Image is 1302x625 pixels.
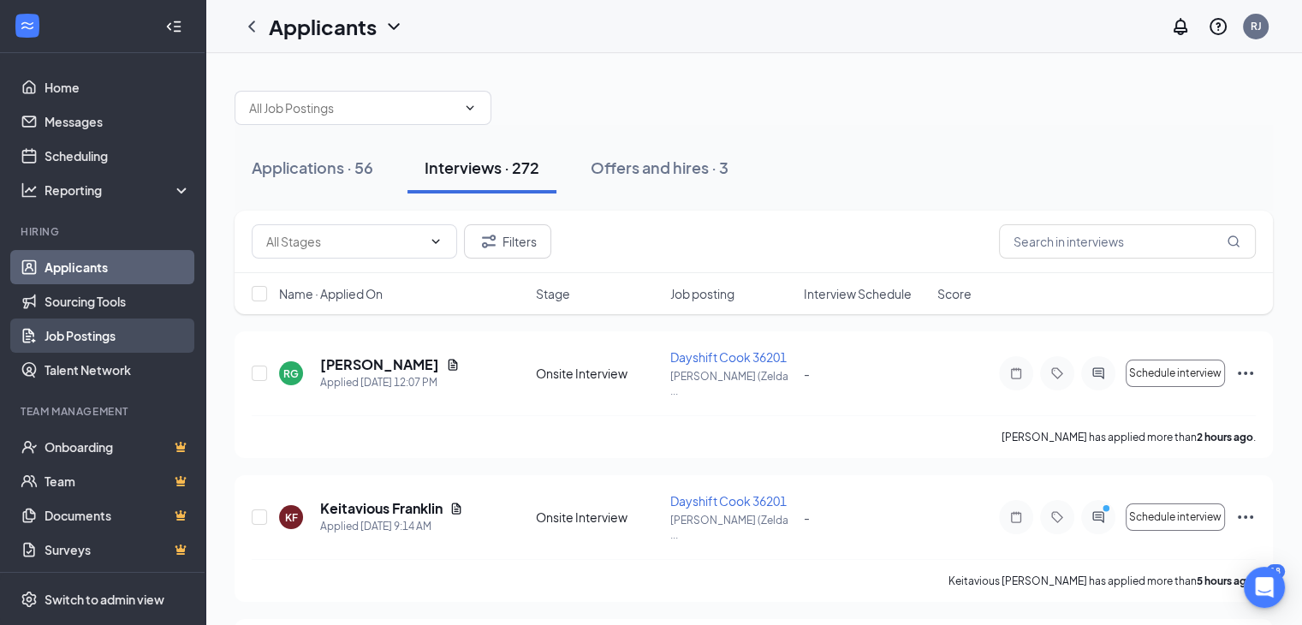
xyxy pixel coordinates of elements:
svg: ActiveChat [1088,366,1109,380]
svg: PrimaryDot [1098,503,1119,517]
svg: ChevronDown [429,235,443,248]
div: Reporting [45,182,192,199]
div: Applied [DATE] 12:07 PM [320,374,460,391]
input: All Stages [266,232,422,251]
div: Applied [DATE] 9:14 AM [320,518,463,535]
svg: Tag [1047,366,1067,380]
div: 18 [1266,564,1285,579]
span: Score [937,285,972,302]
a: Talent Network [45,353,191,387]
input: All Job Postings [249,98,456,117]
b: 2 hours ago [1197,431,1253,443]
svg: Analysis [21,182,38,199]
b: 5 hours ago [1197,574,1253,587]
p: Keitavious [PERSON_NAME] has applied more than . [948,574,1256,588]
p: [PERSON_NAME] has applied more than . [1002,430,1256,444]
svg: Notifications [1170,16,1191,37]
div: Open Intercom Messenger [1244,567,1285,608]
span: Name · Applied On [279,285,383,302]
input: Search in interviews [999,224,1256,259]
svg: ChevronDown [463,101,477,115]
svg: Document [449,502,463,515]
svg: Tag [1047,510,1067,524]
svg: Filter [479,231,499,252]
div: Applications · 56 [252,157,373,178]
p: [PERSON_NAME] (Zelda ... [670,513,794,542]
svg: QuestionInfo [1208,16,1228,37]
span: - [804,366,810,381]
span: Stage [536,285,570,302]
div: RJ [1251,19,1262,33]
a: SurveysCrown [45,533,191,567]
button: Schedule interview [1126,503,1225,531]
svg: ChevronDown [383,16,404,37]
span: Dayshift Cook 36201 [670,349,787,365]
span: Job posting [670,285,734,302]
p: [PERSON_NAME] (Zelda ... [670,369,794,398]
h5: [PERSON_NAME] [320,355,439,374]
span: Dayshift Cook 36201 [670,493,787,509]
svg: ActiveChat [1088,510,1109,524]
div: Team Management [21,404,187,419]
h1: Applicants [269,12,377,41]
a: TeamCrown [45,464,191,498]
span: Schedule interview [1129,367,1222,379]
div: Switch to admin view [45,591,164,608]
div: RG [283,366,299,381]
svg: Settings [21,591,38,608]
svg: Document [446,358,460,372]
span: - [804,509,810,525]
svg: MagnifyingGlass [1227,235,1240,248]
div: Interviews · 272 [425,157,539,178]
div: Onsite Interview [536,365,659,382]
a: Applicants [45,250,191,284]
svg: ChevronLeft [241,16,262,37]
svg: Collapse [165,18,182,35]
a: DocumentsCrown [45,498,191,533]
a: Job Postings [45,318,191,353]
span: Schedule interview [1129,511,1222,523]
a: OnboardingCrown [45,430,191,464]
div: Hiring [21,224,187,239]
svg: WorkstreamLogo [19,17,36,34]
svg: Ellipses [1235,363,1256,384]
svg: Note [1006,366,1026,380]
button: Filter Filters [464,224,551,259]
a: Messages [45,104,191,139]
div: Offers and hires · 3 [591,157,728,178]
a: Sourcing Tools [45,284,191,318]
a: Scheduling [45,139,191,173]
svg: Ellipses [1235,507,1256,527]
a: Home [45,70,191,104]
div: Onsite Interview [536,509,659,526]
span: Interview Schedule [804,285,912,302]
svg: Note [1006,510,1026,524]
div: KF [285,510,298,525]
h5: Keitavious Franklin [320,499,443,518]
button: Schedule interview [1126,360,1225,387]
